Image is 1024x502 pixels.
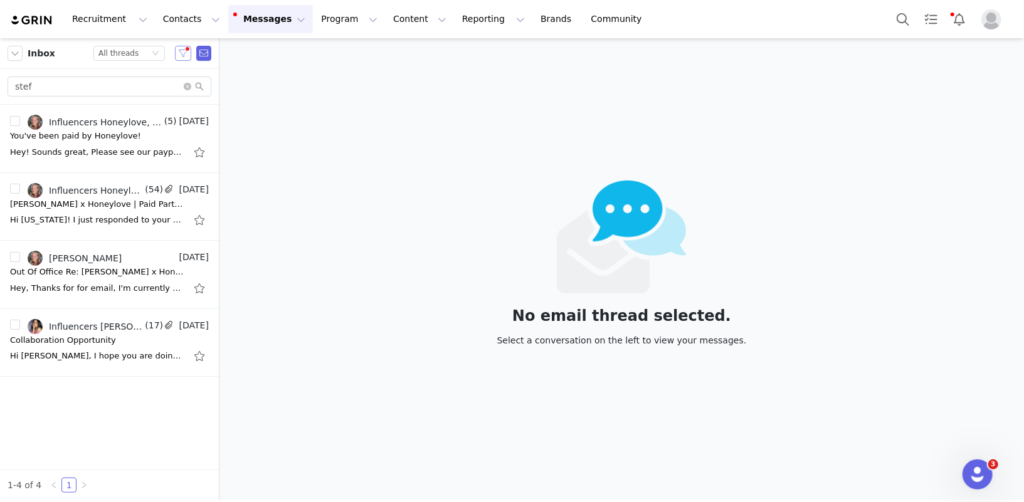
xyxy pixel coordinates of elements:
a: Brands [533,5,583,33]
i: icon: right [80,481,88,489]
button: Recruitment [65,5,155,33]
img: ee4a1df7-83e3-4111-9357-7bb825aa8c60--s.jpg [28,183,43,198]
img: ee4a1df7-83e3-4111-9357-7bb825aa8c60--s.jpg [28,251,43,266]
button: Notifications [946,5,973,33]
span: (54) [142,183,163,196]
button: Messages [228,5,313,33]
div: Influencers Honeylove, [US_STATE][PERSON_NAME], [PERSON_NAME] [49,186,142,196]
span: (17) [142,319,163,332]
div: Hey! Sounds great, Please see our paypal email below- Amibyrom@icloud.com Thank you x On Wed, Oct... [10,146,186,159]
li: Next Page [77,478,92,493]
button: Reporting [455,5,532,33]
div: Hi Georgia! I just responded to your other email regarding this. Kindly check. Thank you so much!... [10,214,186,226]
input: Search mail [8,76,211,97]
iframe: Intercom live chat [963,459,993,489]
a: [PERSON_NAME] [28,251,122,266]
a: 1 [62,478,76,492]
i: icon: left [50,481,58,489]
li: 1-4 of 4 [8,478,41,493]
li: Previous Page [46,478,61,493]
img: ee4a1df7-83e3-4111-9357-7bb825aa8c60--s.jpg [28,115,43,130]
div: Select a conversation on the left to view your messages. [497,333,747,347]
li: 1 [61,478,77,493]
div: Hey, Thanks for for email, I'm currently out of office until the 5th of August. My colleague Ami ... [10,282,186,295]
img: placeholder-profile.jpg [981,9,1001,29]
span: 3 [988,459,998,469]
div: Influencers [PERSON_NAME], [PERSON_NAME], [PERSON_NAME] [49,322,142,332]
i: icon: down [152,50,159,58]
span: Send Email [196,46,211,61]
button: Search [889,5,917,33]
span: Inbox [28,47,55,60]
a: Influencers Honeylove, [US_STATE][PERSON_NAME] [28,115,162,130]
img: grin logo [10,14,54,26]
div: No email thread selected. [497,309,747,323]
img: emails-empty2x.png [557,180,687,293]
img: 6e15a89b-2e38-4282-941e-7dc4bfb7881e.jpg [28,319,43,334]
a: Tasks [917,5,945,33]
button: Program [314,5,385,33]
button: Contacts [156,5,228,33]
div: Hi Estefanía, I hope you are doing amazing! I haven't heard from you in a while. I wanted to chec... [10,350,186,362]
div: You've been paid by Honeylove! [10,130,141,142]
i: icon: search [195,82,204,91]
i: icon: close-circle [184,83,191,90]
div: Collaboration Opportunity [10,334,116,347]
div: All threads [98,46,139,60]
div: stefanie x Honeylove | Paid Partnership Opportunity [10,198,186,211]
div: Influencers Honeylove, [US_STATE][PERSON_NAME] [49,117,162,127]
div: [PERSON_NAME] [49,253,122,263]
a: Community [584,5,655,33]
button: Content [386,5,454,33]
a: Influencers Honeylove, [US_STATE][PERSON_NAME], [PERSON_NAME] [28,183,142,198]
div: Out Of Office Re: stefanie x Honeylove | Paid Partnership Opportunity [10,266,186,278]
button: Profile [974,9,1014,29]
a: Influencers [PERSON_NAME], [PERSON_NAME], [PERSON_NAME] [28,319,142,334]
